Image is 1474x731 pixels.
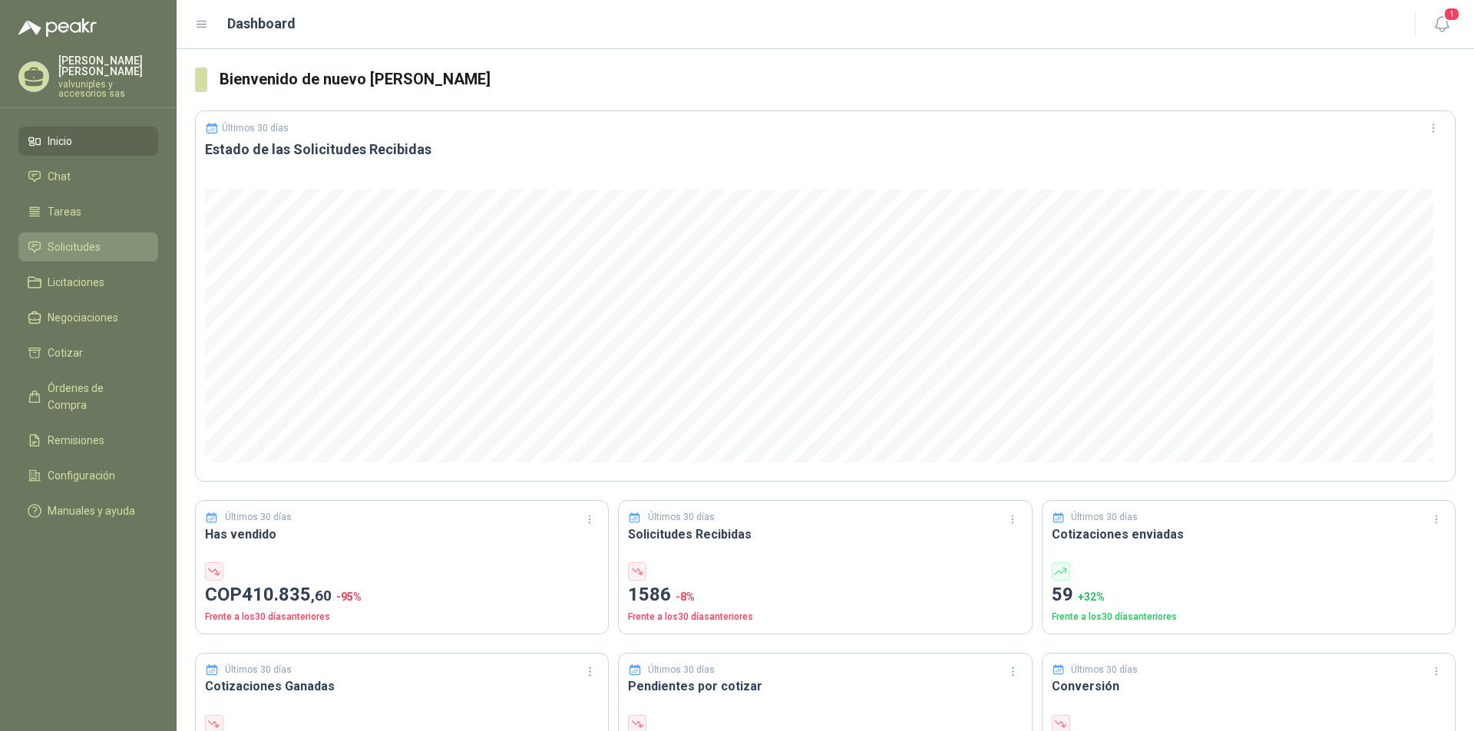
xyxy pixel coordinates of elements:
span: Remisiones [48,432,104,449]
p: Últimos 30 días [1071,510,1138,525]
a: Tareas [18,197,158,226]
h3: Has vendido [205,525,599,544]
p: Frente a los 30 días anteriores [1052,610,1446,624]
p: Últimos 30 días [225,663,292,677]
p: Últimos 30 días [648,663,715,677]
a: Licitaciones [18,268,158,297]
a: Inicio [18,127,158,156]
span: Negociaciones [48,309,118,326]
p: Últimos 30 días [648,510,715,525]
a: Manuales y ayuda [18,496,158,525]
p: Frente a los 30 días anteriores [628,610,1022,624]
a: Solicitudes [18,232,158,262]
p: valvuniples y accesorios sas [58,80,158,98]
h3: Estado de las Solicitudes Recibidas [205,140,1446,159]
p: Frente a los 30 días anteriores [205,610,599,624]
h1: Dashboard [227,13,296,35]
p: [PERSON_NAME] [PERSON_NAME] [58,55,158,77]
span: Licitaciones [48,274,104,291]
span: ,60 [311,587,332,604]
h3: Pendientes por cotizar [628,677,1022,696]
a: Cotizar [18,338,158,367]
h3: Cotizaciones enviadas [1052,525,1446,544]
p: 1586 [628,581,1022,610]
h3: Bienvenido de nuevo [PERSON_NAME] [220,68,1456,91]
h3: Solicitudes Recibidas [628,525,1022,544]
span: Cotizar [48,344,83,361]
span: Tareas [48,203,81,220]
span: 1 [1443,7,1460,21]
p: Últimos 30 días [225,510,292,525]
img: Logo peakr [18,18,97,37]
span: 410.835 [242,584,332,605]
span: -95 % [336,591,362,603]
button: 1 [1428,11,1456,38]
h3: Conversión [1052,677,1446,696]
a: Chat [18,162,158,191]
span: Inicio [48,133,72,150]
span: + 32 % [1078,591,1105,603]
a: Configuración [18,461,158,490]
span: Configuración [48,467,115,484]
span: Solicitudes [48,239,101,255]
a: Remisiones [18,426,158,455]
span: Órdenes de Compra [48,380,144,413]
a: Negociaciones [18,303,158,332]
span: Chat [48,168,71,185]
p: Últimos 30 días [222,123,289,133]
h3: Cotizaciones Ganadas [205,677,599,696]
p: Últimos 30 días [1071,663,1138,677]
p: COP [205,581,599,610]
p: 59 [1052,581,1446,610]
a: Órdenes de Compra [18,374,158,420]
span: Manuales y ayuda [48,502,135,519]
span: -8 % [676,591,695,603]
